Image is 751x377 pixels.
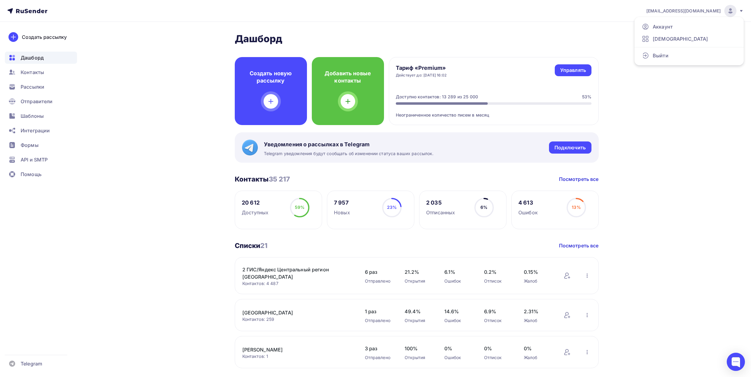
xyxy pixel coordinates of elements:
span: Telegram [21,360,42,367]
div: Доступных [242,209,268,216]
div: Открытия [405,318,432,324]
div: 7 957 [334,199,350,206]
a: [EMAIL_ADDRESS][DOMAIN_NAME] [646,5,744,17]
div: 53% [582,94,591,100]
ul: [EMAIL_ADDRESS][DOMAIN_NAME] [635,17,744,65]
div: Открытия [405,278,432,284]
h2: Дашборд [235,33,599,45]
span: 100% [405,345,432,352]
a: Посмотреть все [559,175,599,183]
a: [GEOGRAPHIC_DATA] [242,309,345,316]
span: Дашборд [21,54,44,61]
span: 6% [480,205,487,210]
div: Ошибок [444,278,472,284]
div: Отписок [484,355,512,361]
div: Новых [334,209,350,216]
div: Управлять [560,67,586,74]
span: Аккаунт [653,23,673,30]
span: API и SMTP [21,156,48,163]
span: 0% [444,345,472,352]
span: Помощь [21,171,42,178]
span: Отправители [21,98,53,105]
span: [DEMOGRAPHIC_DATA] [653,35,708,42]
a: 2 ГИС/Яндекс Центральный регион [GEOGRAPHIC_DATA] [242,266,345,280]
div: Подключить [554,144,586,151]
div: Неограниченное количество писем в месяц [396,105,591,118]
div: 2 035 [426,199,455,206]
span: 59% [295,205,305,210]
a: Рассылки [5,81,77,93]
div: Ошибок [444,318,472,324]
div: Ошибок [444,355,472,361]
div: Отписанных [426,209,455,216]
h3: Контакты [235,175,290,183]
div: Жалоб [524,318,551,324]
span: Шаблоны [21,112,44,120]
span: Интеграции [21,127,50,134]
div: Жалоб [524,355,551,361]
div: Создать рассылку [22,33,67,41]
a: Дашборд [5,52,77,64]
div: 4 613 [518,199,538,206]
div: Действует до: [DATE] 16:02 [396,73,447,78]
div: Отписок [484,278,512,284]
span: 35 217 [269,175,290,183]
h4: Тариф «Premium» [396,64,447,72]
span: 0% [484,345,512,352]
span: 3 раз [365,345,392,352]
a: Отправители [5,95,77,107]
h4: Добавить новые контакты [322,70,374,84]
div: Контактов: 4 487 [242,280,353,287]
div: Открытия [405,355,432,361]
span: 21 [260,242,268,250]
span: 23% [387,205,397,210]
h3: Списки [235,241,268,250]
span: [EMAIL_ADDRESS][DOMAIN_NAME] [646,8,721,14]
span: 13% [572,205,581,210]
span: Контакты [21,69,44,76]
h4: Создать новую рассылку [244,70,297,84]
span: 14.6% [444,308,472,315]
div: Контактов: 1 [242,353,353,359]
div: Отправлено [365,355,392,361]
span: Выйти [653,52,668,59]
span: Рассылки [21,83,44,90]
div: Ошибок [518,209,538,216]
span: Формы [21,141,39,149]
div: Отписок [484,318,512,324]
span: 6.9% [484,308,512,315]
span: 0.2% [484,268,512,276]
span: 49.4% [405,308,432,315]
a: [PERSON_NAME] [242,346,345,353]
span: 1 раз [365,308,392,315]
div: Контактов: 259 [242,316,353,322]
div: Доступно контактов: 13 289 из 25 000 [396,94,478,100]
a: Шаблоны [5,110,77,122]
div: 20 612 [242,199,268,206]
a: Формы [5,139,77,151]
div: Жалоб [524,278,551,284]
span: 6.1% [444,268,472,276]
span: 0.15% [524,268,551,276]
a: Посмотреть все [559,242,599,249]
span: 6 раз [365,268,392,276]
span: Уведомления о рассылках в Telegram [264,141,434,148]
div: Отправлено [365,318,392,324]
a: Контакты [5,66,77,78]
span: Telegram уведомления будут сообщать об изменении статуса ваших рассылок. [264,151,434,157]
span: 2.31% [524,308,551,315]
div: Отправлено [365,278,392,284]
span: 0% [524,345,551,352]
span: 21.2% [405,268,432,276]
